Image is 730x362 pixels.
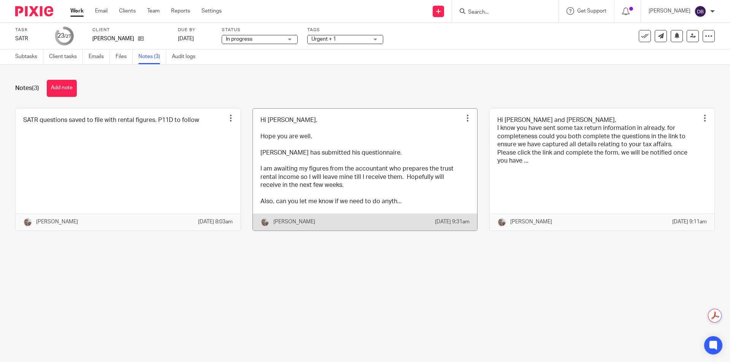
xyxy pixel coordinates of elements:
[95,7,108,15] a: Email
[222,27,298,33] label: Status
[32,85,39,91] span: (3)
[198,218,233,226] p: [DATE] 8:03am
[694,5,706,17] img: svg%3E
[260,218,270,227] img: me.jpg
[23,218,32,227] img: me.jpg
[226,36,252,42] span: In progress
[172,49,201,64] a: Audit logs
[435,218,470,226] p: [DATE] 9:31am
[92,35,134,43] p: [PERSON_NAME]
[311,36,336,42] span: Urgent + 1
[577,8,606,14] span: Get Support
[15,49,43,64] a: Subtasks
[497,218,506,227] img: me.jpg
[178,36,194,41] span: [DATE]
[36,218,78,226] p: [PERSON_NAME]
[89,49,110,64] a: Emails
[171,7,190,15] a: Reports
[147,7,160,15] a: Team
[49,49,83,64] a: Client tasks
[92,27,168,33] label: Client
[119,7,136,15] a: Clients
[273,218,315,226] p: [PERSON_NAME]
[510,218,552,226] p: [PERSON_NAME]
[467,9,536,16] input: Search
[202,7,222,15] a: Settings
[15,35,46,43] div: SATR
[138,49,166,64] a: Notes (3)
[15,6,53,16] img: Pixie
[15,27,46,33] label: Task
[64,34,71,38] small: /27
[649,7,690,15] p: [PERSON_NAME]
[672,218,707,226] p: [DATE] 9:11am
[15,84,39,92] h1: Notes
[70,7,84,15] a: Work
[116,49,133,64] a: Files
[47,80,77,97] button: Add note
[57,32,71,40] div: 23
[178,27,212,33] label: Due by
[307,27,383,33] label: Tags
